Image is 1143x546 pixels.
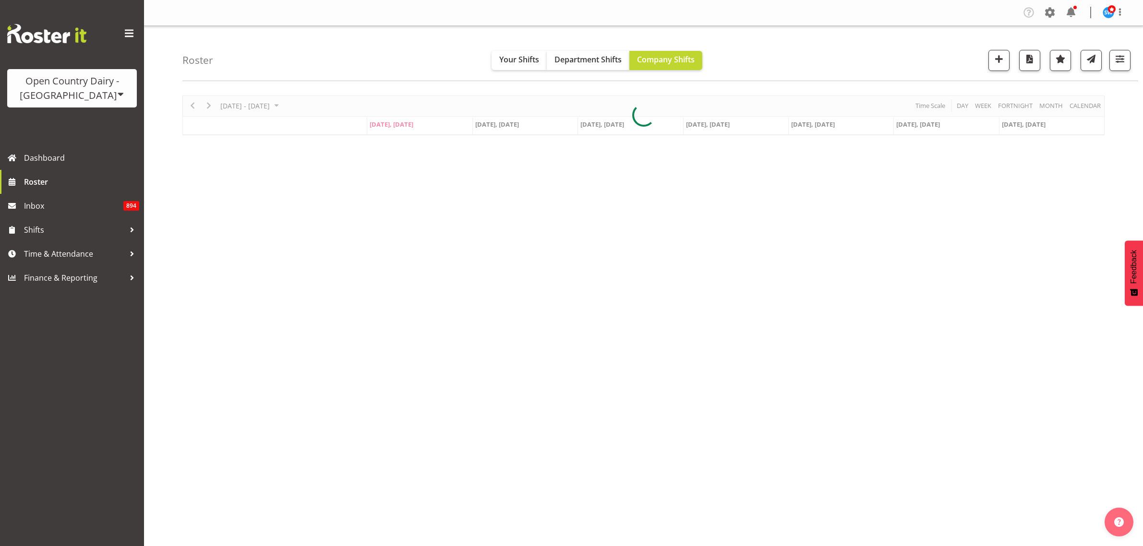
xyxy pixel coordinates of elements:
[554,54,622,65] span: Department Shifts
[988,50,1010,71] button: Add a new shift
[499,54,539,65] span: Your Shifts
[1109,50,1131,71] button: Filter Shifts
[629,51,702,70] button: Company Shifts
[547,51,629,70] button: Department Shifts
[24,247,125,261] span: Time & Attendance
[7,24,86,43] img: Rosterit website logo
[1050,50,1071,71] button: Highlight an important date within the roster.
[1019,50,1040,71] button: Download a PDF of the roster according to the set date range.
[637,54,695,65] span: Company Shifts
[1103,7,1114,18] img: steve-webb8258.jpg
[1081,50,1102,71] button: Send a list of all shifts for the selected filtered period to all rostered employees.
[17,74,127,103] div: Open Country Dairy - [GEOGRAPHIC_DATA]
[492,51,547,70] button: Your Shifts
[1125,240,1143,306] button: Feedback - Show survey
[1114,517,1124,527] img: help-xxl-2.png
[24,175,139,189] span: Roster
[123,201,139,211] span: 894
[1130,250,1138,284] span: Feedback
[24,223,125,237] span: Shifts
[24,199,123,213] span: Inbox
[24,151,139,165] span: Dashboard
[182,55,213,66] h4: Roster
[24,271,125,285] span: Finance & Reporting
